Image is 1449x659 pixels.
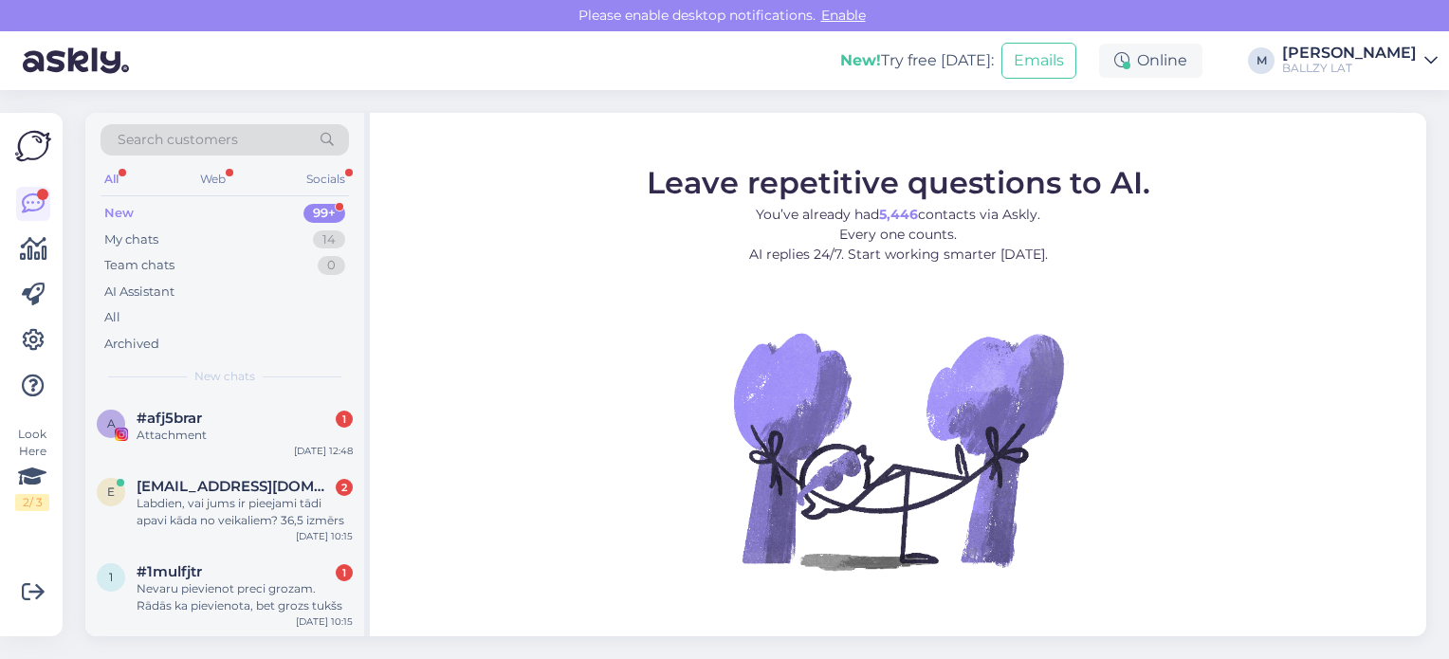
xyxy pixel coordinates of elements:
div: 99+ [303,204,345,223]
div: [DATE] 12:48 [294,444,353,458]
div: My chats [104,230,158,249]
div: [DATE] 10:15 [296,614,353,629]
div: Socials [303,167,349,192]
div: Team chats [104,256,174,275]
span: #afj5brar [137,410,202,427]
div: Labdien, vai jums ir pieejami tādi apavi kāda no veikaliem? 36,5 izmērs [137,495,353,529]
div: 0 [318,256,345,275]
div: 2 [336,479,353,496]
div: AI Assistant [104,283,174,302]
span: eliza.savicka3@inbox.lv [137,478,334,495]
span: New chats [194,368,255,385]
img: No Chat active [727,280,1069,621]
a: [PERSON_NAME]BALLZY LAT [1282,46,1438,76]
b: 5,446 [879,206,918,223]
span: Search customers [118,130,238,150]
div: New [104,204,134,223]
div: 1 [336,564,353,581]
p: You’ve already had contacts via Askly. Every one counts. AI replies 24/7. Start working smarter [... [647,205,1150,265]
span: 1 [109,570,113,584]
b: New! [840,51,881,69]
div: 14 [313,230,345,249]
div: Online [1099,44,1202,78]
div: All [101,167,122,192]
div: M [1248,47,1275,74]
span: Enable [816,7,871,24]
div: Try free [DATE]: [840,49,994,72]
div: All [104,308,120,327]
div: [PERSON_NAME] [1282,46,1417,61]
div: Nevaru pievienot preci grozam. Rādās ka pievienota, bet grozs tukšs [137,580,353,614]
span: #1mulfjtr [137,563,202,580]
button: Emails [1001,43,1076,79]
div: [DATE] 10:15 [296,529,353,543]
div: Look Here [15,426,49,511]
span: e [107,485,115,499]
div: 2 / 3 [15,494,49,511]
span: a [107,416,116,430]
div: Archived [104,335,159,354]
div: 1 [336,411,353,428]
img: Askly Logo [15,128,51,164]
div: Attachment [137,427,353,444]
div: Web [196,167,229,192]
span: Leave repetitive questions to AI. [647,164,1150,201]
div: BALLZY LAT [1282,61,1417,76]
